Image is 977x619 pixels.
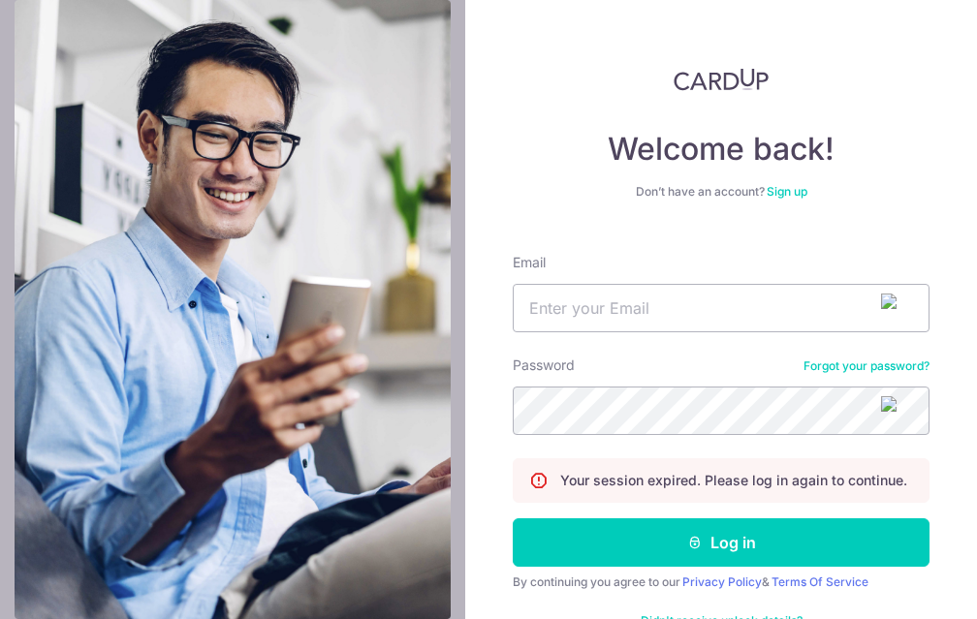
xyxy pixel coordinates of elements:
a: Terms Of Service [772,574,868,589]
a: Forgot your password? [804,358,930,374]
img: CardUp Logo [674,68,769,91]
a: Privacy Policy [682,574,762,589]
label: Email [513,253,546,272]
div: Don’t have an account? [513,184,930,200]
div: By continuing you agree to our & [513,574,930,590]
button: Log in [513,518,930,567]
p: Your session expired. Please log in again to continue. [560,471,907,490]
label: Password [513,356,575,375]
a: Sign up [767,184,807,199]
input: Enter your Email [513,284,930,332]
h4: Welcome back! [513,130,930,169]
